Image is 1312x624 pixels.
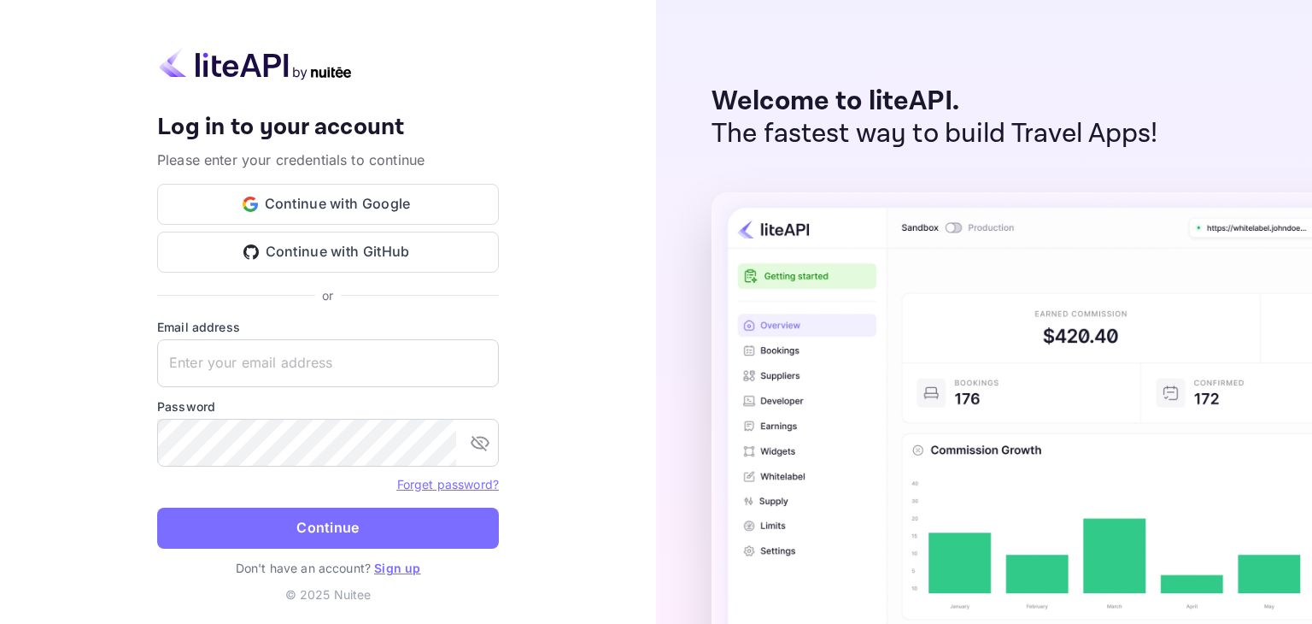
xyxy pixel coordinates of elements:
button: Continue with GitHub [157,232,499,273]
p: Don't have an account? [157,559,499,577]
a: Forget password? [397,475,499,492]
a: Forget password? [397,477,499,492]
label: Email address [157,318,499,336]
p: © 2025 Nuitee [285,586,372,603]
p: Welcome to liteAPI. [712,85,1158,118]
button: toggle password visibility [463,426,497,460]
input: Enter your email address [157,339,499,387]
a: Sign up [374,561,420,575]
p: or [322,286,333,304]
button: Continue [157,508,499,549]
p: Please enter your credentials to continue [157,150,499,170]
h4: Log in to your account [157,113,499,143]
button: Continue with Google [157,184,499,225]
label: Password [157,397,499,415]
img: liteapi [157,47,354,80]
p: The fastest way to build Travel Apps! [712,118,1158,150]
